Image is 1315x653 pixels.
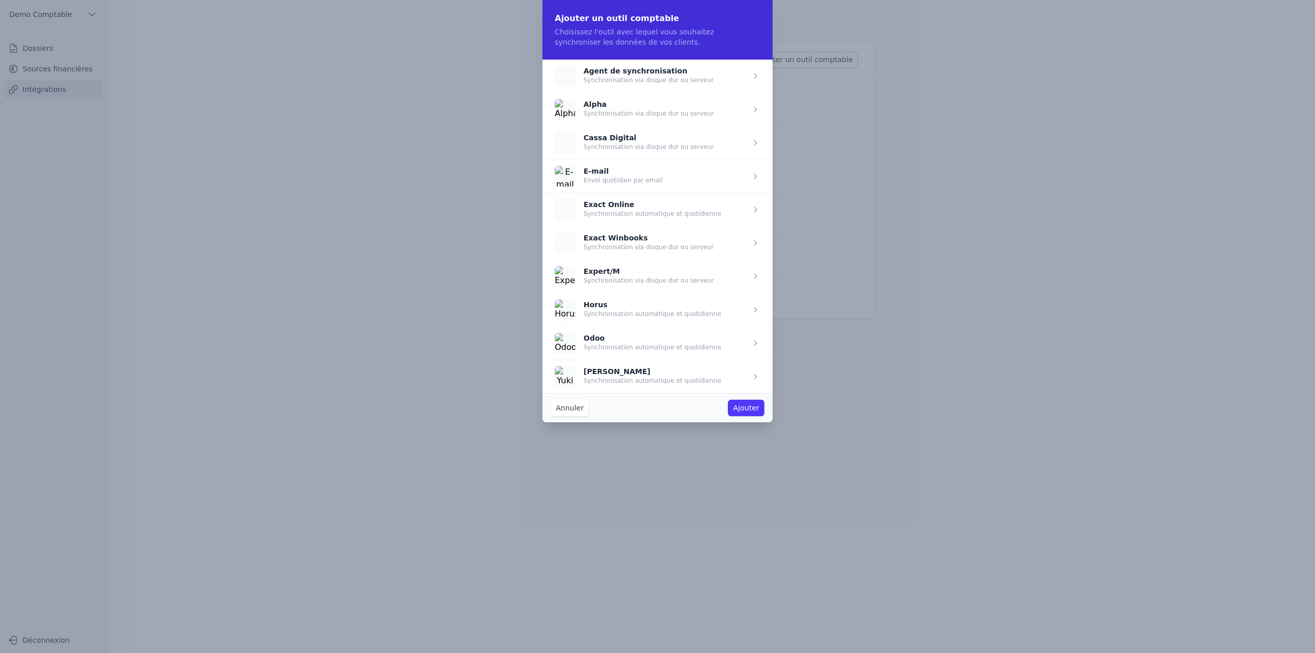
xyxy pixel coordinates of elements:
[584,235,713,241] p: Exact Winbooks
[555,266,713,287] button: Expert/M Synchronisation via disque dur ou serveur
[555,99,713,120] button: Alpha Synchronisation via disque dur ou serveur
[555,12,760,25] h2: Ajouter un outil comptable
[584,68,713,74] p: Agent de synchronisation
[584,135,713,141] p: Cassa Digital
[555,133,713,153] button: Cassa Digital Synchronisation via disque dur ou serveur
[728,400,764,416] button: Ajouter
[555,27,760,47] p: Choisissez l'outil avec lequel vous souhaitez synchroniser les données de vos clients.
[584,168,663,174] p: E-mail
[584,201,721,208] p: Exact Online
[555,366,721,387] button: [PERSON_NAME] Synchronisation automatique et quotidienne
[584,302,721,308] p: Horus
[555,333,721,353] button: Odoo Synchronisation automatique et quotidienne
[555,66,713,86] button: Agent de synchronisation Synchronisation via disque dur ou serveur
[584,101,713,107] p: Alpha
[555,233,713,253] button: Exact Winbooks Synchronisation via disque dur ou serveur
[584,268,713,274] p: Expert/M
[555,166,663,186] button: E-mail Envoi quotidien par email
[584,368,721,375] p: [PERSON_NAME]
[555,199,721,220] button: Exact Online Synchronisation automatique et quotidienne
[551,400,589,416] button: Annuler
[555,300,721,320] button: Horus Synchronisation automatique et quotidienne
[584,335,721,341] p: Odoo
